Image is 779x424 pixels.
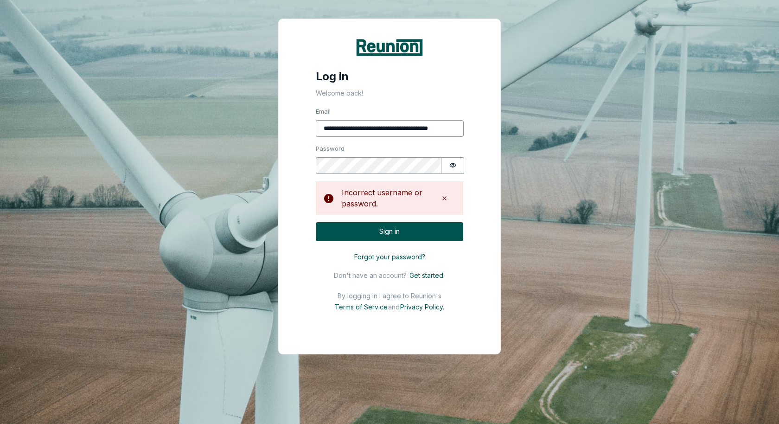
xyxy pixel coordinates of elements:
[316,144,463,154] label: Password
[342,187,426,209] div: Incorrect username or password.
[433,191,456,206] button: Dismiss alert
[407,270,445,281] button: Get started.
[388,303,400,311] p: and
[338,292,441,300] p: By logging in I agree to Reunion's
[316,249,463,265] button: Forgot your password?
[316,107,463,116] label: Email
[400,302,447,312] button: Privacy Policy.
[279,84,500,98] p: Welcome back!
[316,222,463,241] button: Sign in
[279,60,500,84] h4: Log in
[334,271,407,279] p: Don't have an account?
[355,38,424,58] img: Reunion
[441,157,464,174] button: Show password
[332,302,388,312] button: Terms of Service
